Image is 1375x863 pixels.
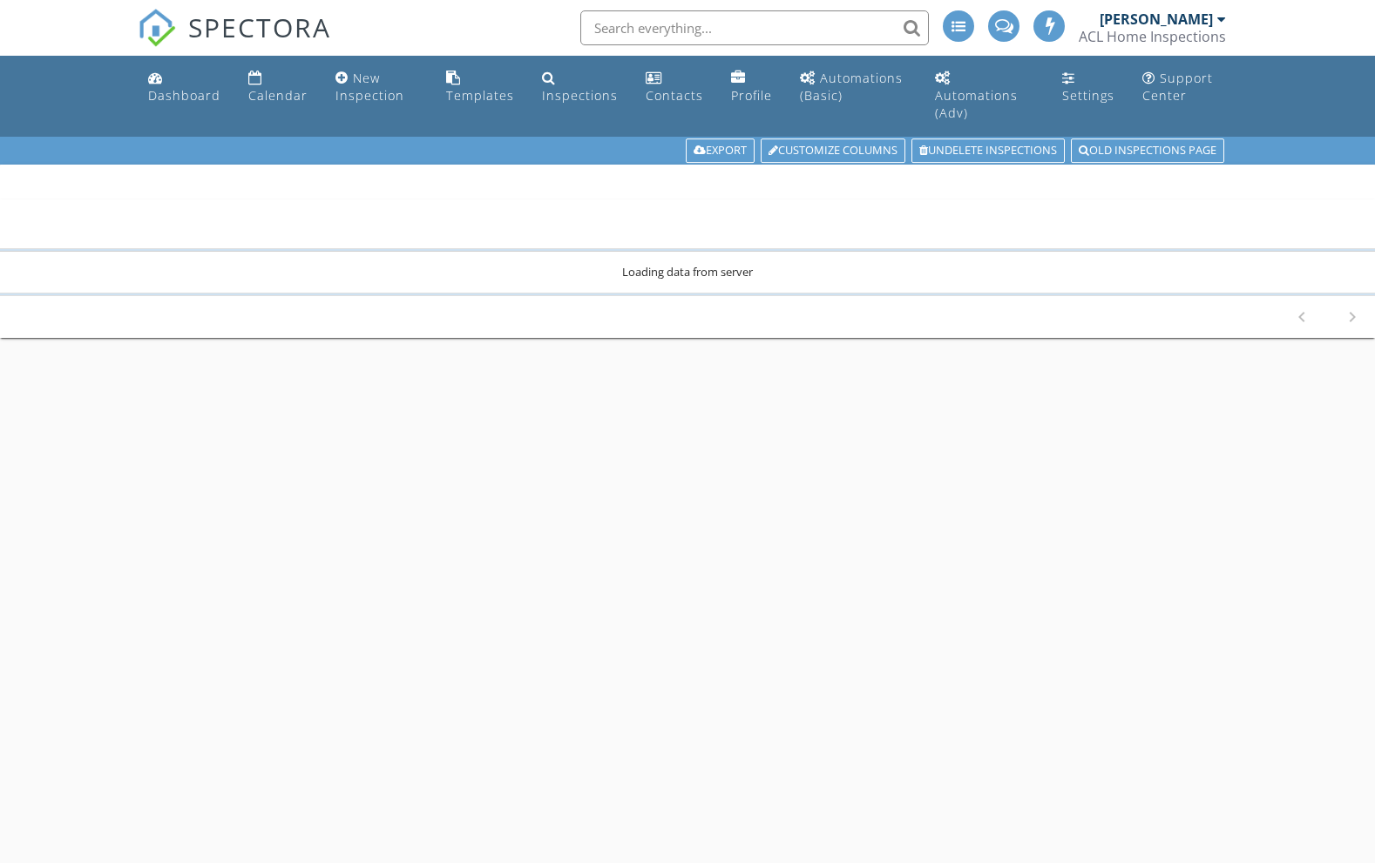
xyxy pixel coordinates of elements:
div: Inspections [542,87,618,104]
div: Profile [731,87,772,104]
a: Company Profile [724,63,779,112]
a: Export [686,139,755,164]
div: [PERSON_NAME] [1100,10,1213,28]
a: Templates [439,63,521,112]
a: Old inspections page [1071,139,1224,164]
a: Inspections [535,63,625,112]
div: New Inspection [335,70,404,104]
div: ACL Home Inspections [1079,28,1226,45]
a: Customize Columns [761,139,905,164]
a: Automations (Advanced) [928,63,1042,130]
div: Templates [446,87,514,104]
div: Automations (Basic) [800,70,903,104]
a: New Inspection [329,63,425,112]
div: Automations (Adv) [935,87,1018,121]
a: Contacts [639,63,710,112]
div: Calendar [248,87,308,104]
a: Settings [1055,63,1121,112]
a: Undelete inspections [911,139,1065,164]
a: Automations (Basic) [793,63,914,112]
a: SPECTORA [138,24,331,60]
div: Support Center [1142,70,1213,104]
a: Support Center [1135,63,1234,112]
input: Search everything... [580,10,929,45]
div: Settings [1062,87,1114,104]
a: Calendar [241,63,315,112]
img: The Best Home Inspection Software - Spectora [138,9,176,47]
div: Contacts [646,87,703,104]
span: SPECTORA [188,9,331,45]
div: Dashboard [148,87,220,104]
a: Dashboard [141,63,227,112]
